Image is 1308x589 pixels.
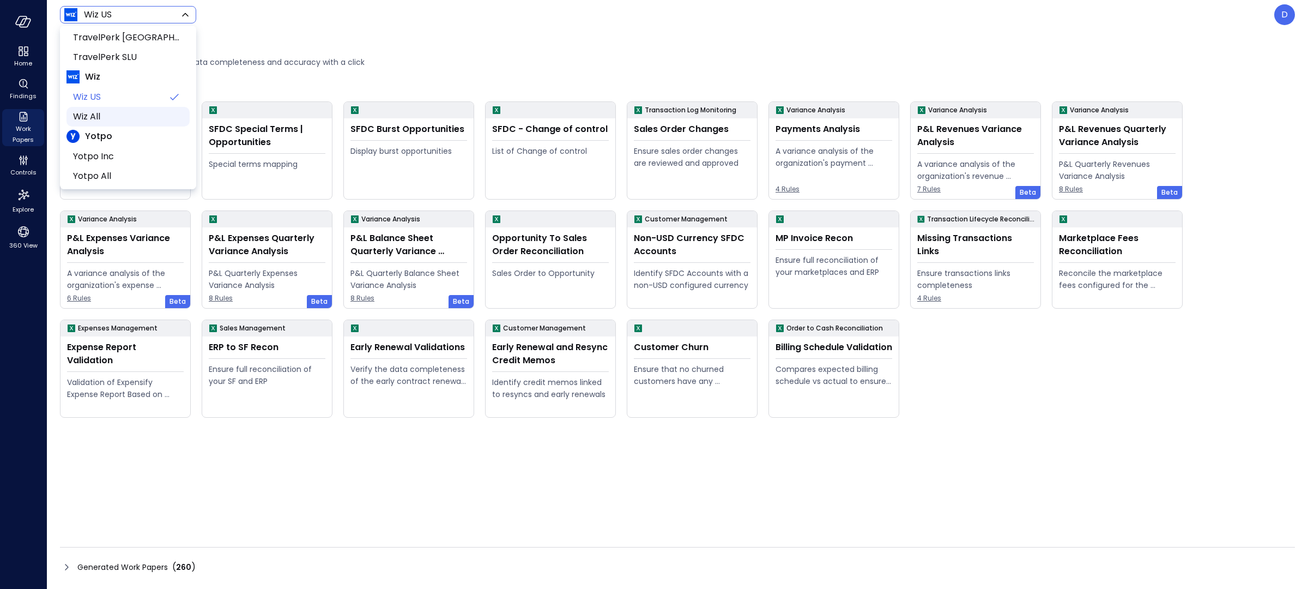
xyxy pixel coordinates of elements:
li: TravelPerk SLU [66,47,190,67]
span: Yotpo All [73,170,181,183]
span: TravelPerk [GEOGRAPHIC_DATA] [73,31,181,44]
li: Yotpo Inc [66,147,190,166]
li: Wiz US [66,87,190,107]
li: TravelPerk UK [66,28,190,47]
span: Wiz All [73,110,181,123]
span: Wiz US [73,91,163,104]
li: Wiz All [66,107,190,127]
span: Yotpo [85,130,112,143]
img: Wiz [66,70,80,83]
span: TravelPerk SLU [73,51,181,64]
li: Yotpo All [66,166,190,186]
span: Yotpo Inc [73,150,181,163]
span: Wiz [85,70,100,83]
img: Yotpo [66,130,80,143]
